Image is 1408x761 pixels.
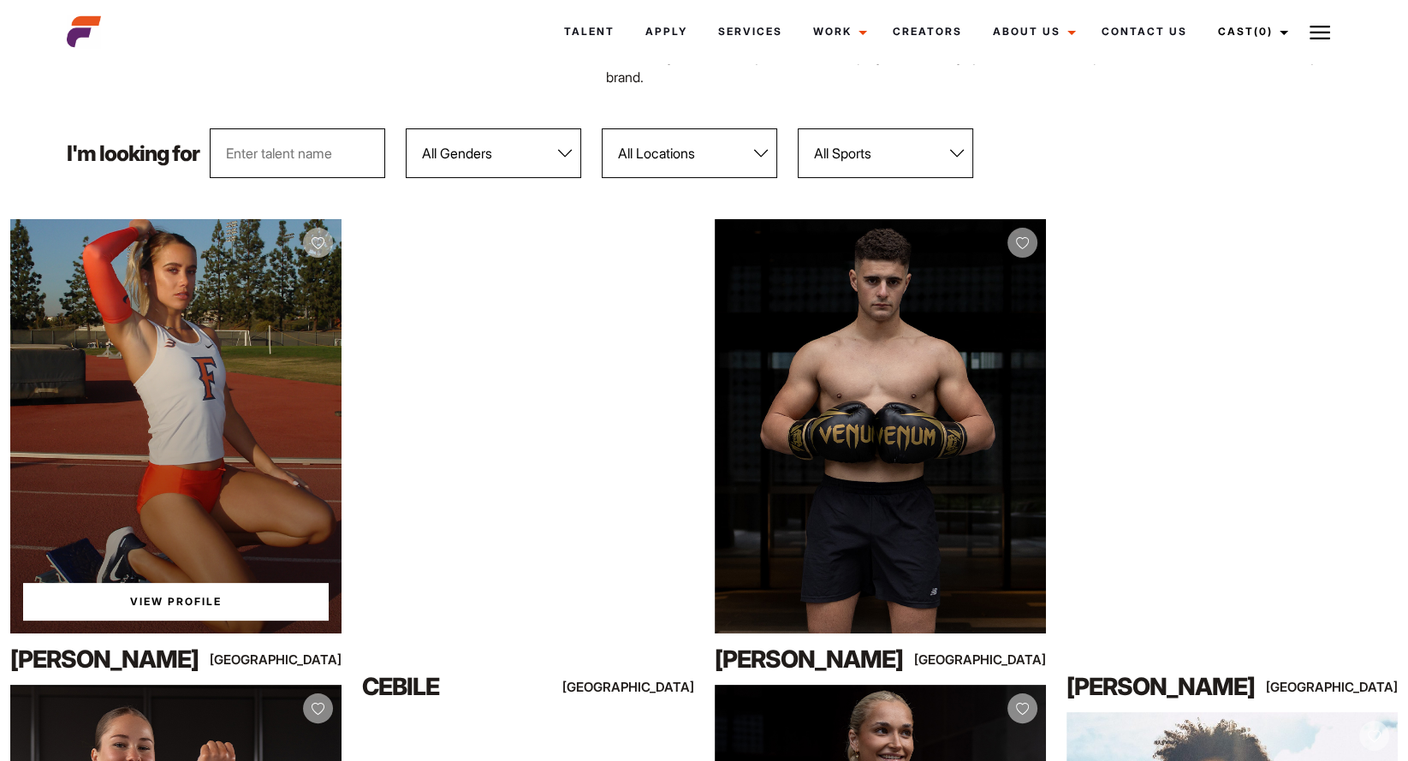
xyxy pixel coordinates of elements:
[1086,9,1203,55] a: Contact Us
[549,9,630,55] a: Talent
[1298,676,1398,698] div: [GEOGRAPHIC_DATA]
[594,676,693,698] div: [GEOGRAPHIC_DATA]
[1254,25,1273,38] span: (0)
[977,9,1086,55] a: About Us
[1310,22,1330,43] img: Burger icon
[10,642,209,676] div: [PERSON_NAME]
[1203,9,1298,55] a: Cast(0)
[630,9,703,55] a: Apply
[715,642,913,676] div: [PERSON_NAME]
[877,9,977,55] a: Creators
[67,15,101,49] img: cropped-aefm-brand-fav-22-square.png
[210,128,385,178] input: Enter talent name
[1066,669,1265,704] div: [PERSON_NAME]
[606,46,1341,87] p: Find the right Athlete for your brands campaign with our highly-skilled talent. The perfect stand...
[362,669,561,704] div: Cebile
[798,9,877,55] a: Work
[67,143,199,164] p: I'm looking for
[947,649,1046,670] div: [GEOGRAPHIC_DATA]
[242,649,342,670] div: [GEOGRAPHIC_DATA]
[703,9,798,55] a: Services
[23,583,329,621] a: View Tayla Br'sProfile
